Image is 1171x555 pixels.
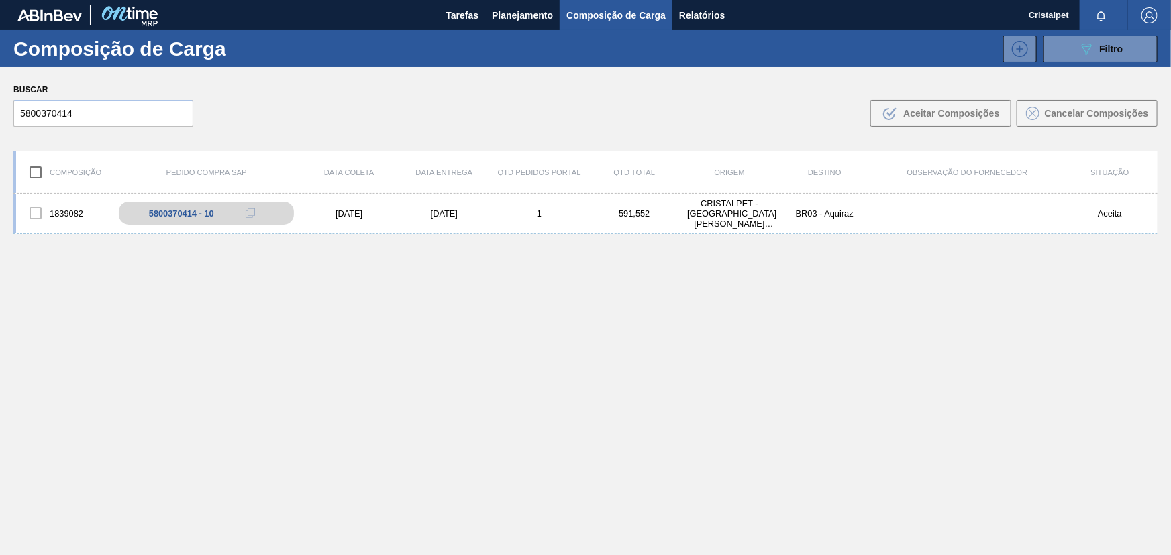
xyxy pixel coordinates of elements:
span: Cancelar Composições [1045,108,1149,119]
div: Observação do Fornecedor [872,168,1062,176]
div: BR03 - Aquiraz [777,208,872,219]
label: Buscar [13,80,193,100]
img: TNhmsLtSVTkK8tSr43FrP2fwEKptu5GPRR3wAAAABJRU5ErkJggg== [17,9,82,21]
div: Destino [777,168,872,176]
div: Pedido Compra SAP [111,168,301,176]
button: Filtro [1043,36,1158,62]
span: Filtro [1100,44,1123,54]
div: 5800370414 - 10 [149,208,214,219]
img: Logout [1141,7,1158,23]
div: Origem [682,168,777,176]
div: [DATE] [301,208,397,219]
h1: Composição de Carga [13,41,231,56]
div: Qtd Total [587,168,682,176]
span: Aceitar Composições [903,108,999,119]
span: Tarefas [446,7,478,23]
div: Situação [1062,168,1158,176]
div: Aceita [1062,208,1158,219]
div: [DATE] [397,208,492,219]
div: Data coleta [301,168,397,176]
div: 1 [492,208,587,219]
div: 1839082 [16,199,111,227]
div: Qtd Pedidos Portal [492,168,587,176]
div: Nova Composição [997,36,1037,62]
span: Relatórios [679,7,725,23]
div: Copiar [237,205,264,221]
span: Composição de Carga [566,7,666,23]
div: Data entrega [397,168,492,176]
div: Composição [16,158,111,186]
button: Notificações [1080,6,1123,25]
div: 591,552 [587,208,682,219]
button: Aceitar Composições [870,100,1011,127]
button: Cancelar Composições [1017,100,1158,127]
span: Planejamento [492,7,553,23]
div: CRISTALPET - CABO DE SANTO AGOSTINHO (PE) [682,198,777,229]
